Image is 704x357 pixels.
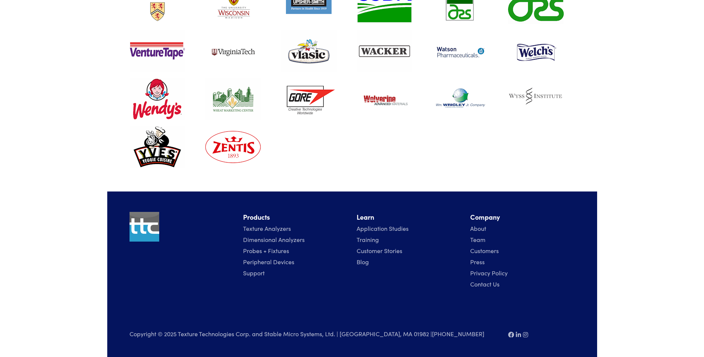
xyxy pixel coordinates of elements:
[130,126,185,168] img: yves-veggie-cuisine.gif
[243,235,305,243] a: Dimensional Analyzers
[357,30,412,72] img: wacker-chemical-corp.gif
[357,224,409,232] a: Application Studies
[470,235,485,243] a: Team
[432,330,484,338] a: [PHONE_NUMBER]
[470,269,508,277] a: Privacy Policy
[205,78,261,120] img: wheat_marketing_center.gif
[470,212,575,223] li: Company
[357,246,402,255] a: Customer Stories
[281,78,337,120] img: gore.gif
[130,329,499,339] p: Copyright © 2025 Texture Technologies Corp. and Stable Micro Systems, Ltd. | [GEOGRAPHIC_DATA], M...
[470,224,486,232] a: About
[470,246,499,255] a: Customers
[432,78,488,120] img: wrigley.gif
[130,212,159,242] img: ttc_logo_1x1_v1.0.png
[508,30,564,72] img: welchs.gif
[243,212,348,223] li: Products
[432,30,488,72] img: watson-pharmaceuticals.gif
[357,212,461,223] li: Learn
[508,78,564,120] img: wyss_institue.gif
[357,258,369,266] a: Blog
[243,258,294,266] a: Peripheral Devices
[243,224,291,232] a: Texture Analyzers
[281,30,337,72] img: vlasic.gif
[470,280,500,288] a: Contact Us
[205,30,261,72] img: virginia_tech.gif
[130,78,185,120] img: wendys.gif
[130,30,185,72] img: venture-tape.gif
[470,258,485,266] a: Press
[243,246,289,255] a: Probes + Fixtures
[357,78,412,120] img: wolverine.gif
[357,235,379,243] a: Training
[205,130,261,164] img: zentis.png
[243,269,265,277] a: Support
